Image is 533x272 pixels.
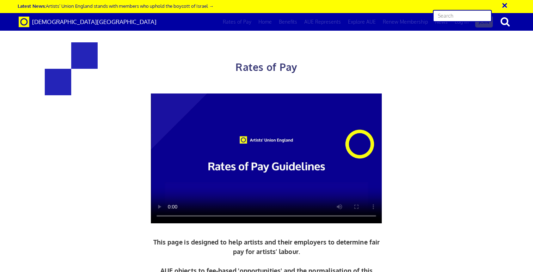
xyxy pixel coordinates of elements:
[219,13,255,31] a: Rates of Pay
[431,13,451,31] a: News
[13,13,162,31] a: Brand [DEMOGRAPHIC_DATA][GEOGRAPHIC_DATA]
[275,13,301,31] a: Benefits
[451,13,472,31] a: Log in
[235,61,297,73] span: Rates of Pay
[433,10,492,22] input: Search
[344,13,379,31] a: Explore AUE
[255,13,275,31] a: Home
[494,14,516,29] button: search
[301,13,344,31] a: AUE Represents
[18,3,46,9] strong: Latest News:
[32,18,157,25] span: [DEMOGRAPHIC_DATA][GEOGRAPHIC_DATA]
[18,3,214,9] a: Latest News:Artists’ Union England stands with members who uphold the boycott of Israel →
[379,13,431,31] a: Renew Membership
[475,16,493,28] a: Join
